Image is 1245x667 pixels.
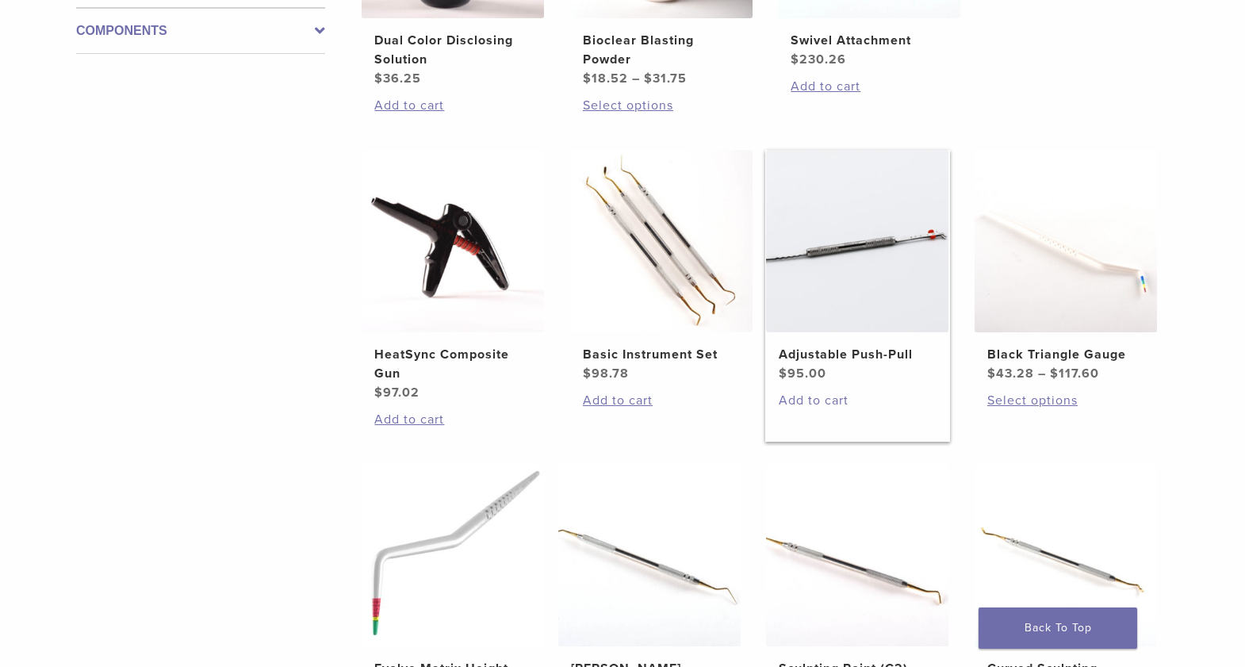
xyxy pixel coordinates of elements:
h2: Adjustable Push-Pull [779,345,936,364]
span: $ [583,366,592,381]
bdi: 95.00 [779,366,826,381]
h2: Swivel Attachment [791,31,948,50]
img: HeatSync Composite Gun [362,150,544,332]
h2: Basic Instrument Set [583,345,740,364]
span: $ [583,71,592,86]
img: Clark Explorer (C1) [558,464,741,646]
span: $ [791,52,799,67]
img: Evolve Matrix Height Indicator (EMHI) [362,464,544,646]
a: Add to cart: “Dual Color Disclosing Solution” [374,96,531,115]
span: $ [779,366,787,381]
bdi: 43.28 [987,366,1034,381]
span: – [1038,366,1046,381]
a: Basic Instrument SetBasic Instrument Set $98.78 [569,150,754,383]
a: Add to cart: “Swivel Attachment” [791,77,948,96]
span: $ [374,71,383,86]
span: $ [374,385,383,401]
bdi: 31.75 [644,71,687,86]
a: Select options for “Bioclear Blasting Powder” [583,96,740,115]
h2: HeatSync Composite Gun [374,345,531,383]
img: Curved Sculpting Paddle (C3) [975,464,1157,646]
img: Black Triangle Gauge [975,150,1157,332]
a: Add to cart: “Adjustable Push-Pull” [779,391,936,410]
a: HeatSync Composite GunHeatSync Composite Gun $97.02 [361,150,546,402]
span: – [632,71,640,86]
label: Components [76,21,325,40]
h2: Bioclear Blasting Powder [583,31,740,69]
bdi: 18.52 [583,71,628,86]
h2: Dual Color Disclosing Solution [374,31,531,69]
bdi: 97.02 [374,385,419,401]
span: $ [987,366,996,381]
bdi: 117.60 [1050,366,1099,381]
h2: Black Triangle Gauge [987,345,1144,364]
a: Add to cart: “Basic Instrument Set” [583,391,740,410]
img: Adjustable Push-Pull [766,150,948,332]
span: $ [644,71,653,86]
a: Add to cart: “HeatSync Composite Gun” [374,410,531,429]
img: Sculpting Point (C2) [766,464,948,646]
img: Basic Instrument Set [570,150,753,332]
bdi: 230.26 [791,52,846,67]
a: Adjustable Push-PullAdjustable Push-Pull $95.00 [765,150,950,383]
bdi: 36.25 [374,71,421,86]
span: $ [1050,366,1059,381]
a: Black Triangle GaugeBlack Triangle Gauge [974,150,1159,383]
a: Back To Top [979,608,1137,649]
bdi: 98.78 [583,366,629,381]
a: Select options for “Black Triangle Gauge” [987,391,1144,410]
